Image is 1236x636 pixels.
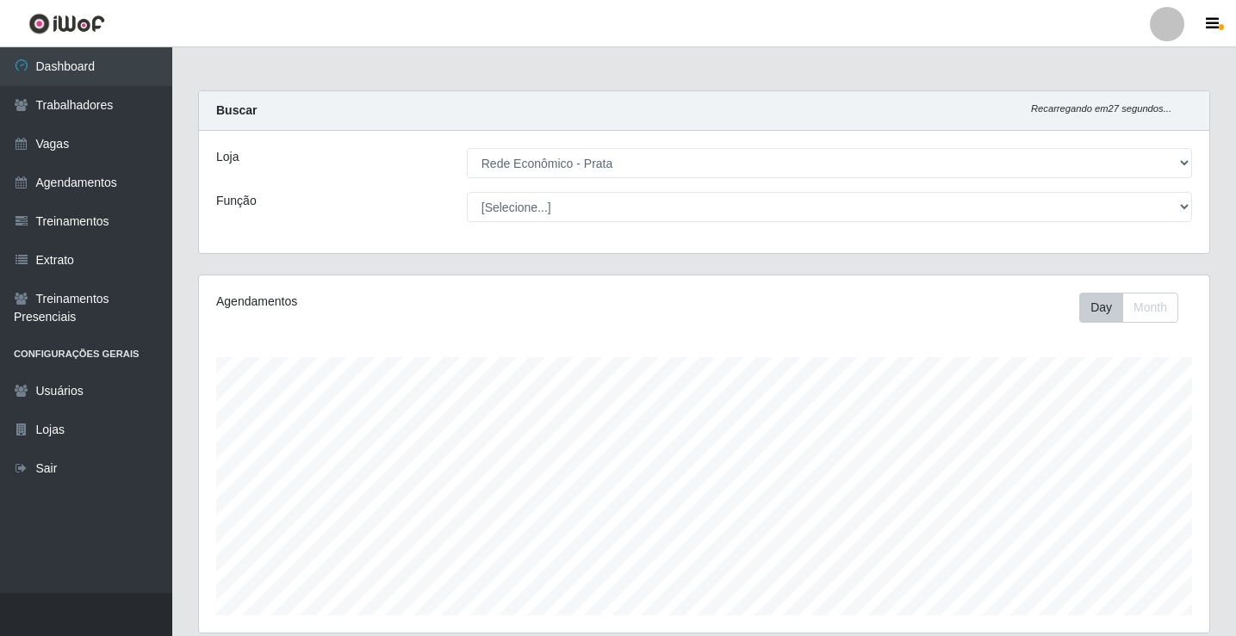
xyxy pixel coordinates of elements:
[1079,293,1192,323] div: Toolbar with button groups
[28,13,105,34] img: CoreUI Logo
[1031,103,1171,114] i: Recarregando em 27 segundos...
[216,192,257,210] label: Função
[216,148,239,166] label: Loja
[1122,293,1178,323] button: Month
[1079,293,1123,323] button: Day
[1079,293,1178,323] div: First group
[216,293,608,311] div: Agendamentos
[216,103,257,117] strong: Buscar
